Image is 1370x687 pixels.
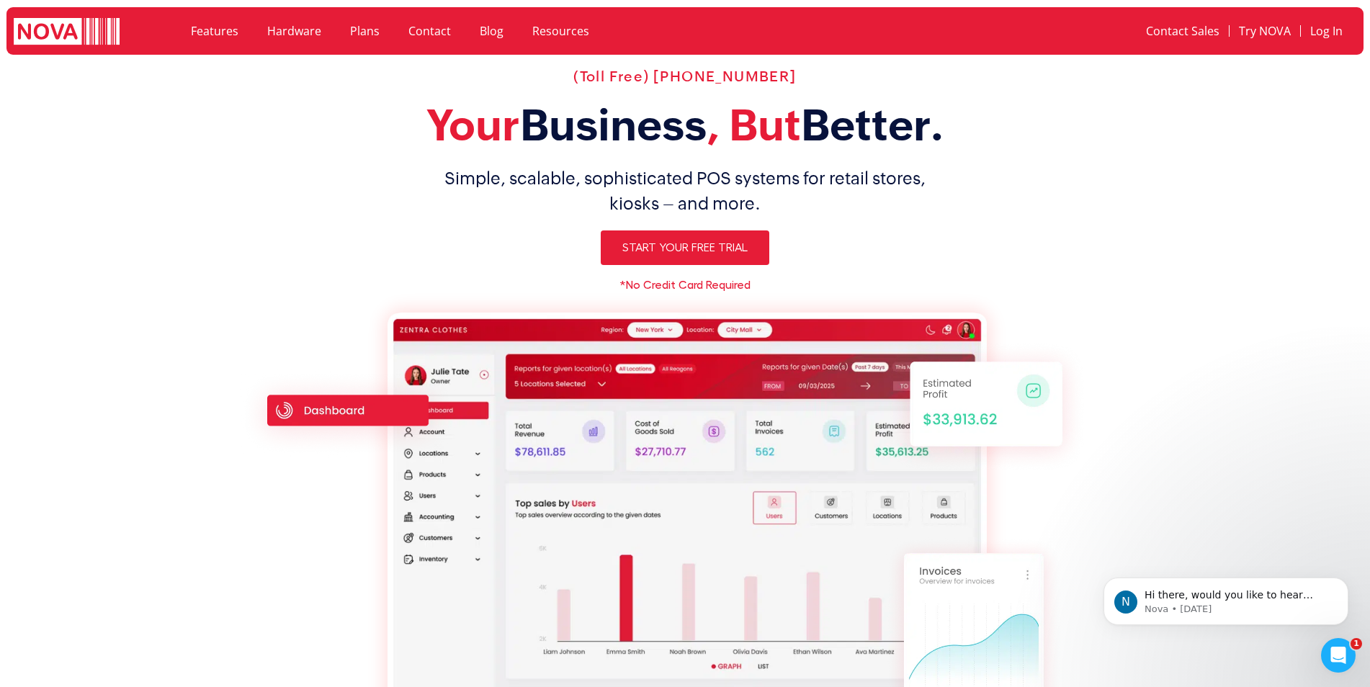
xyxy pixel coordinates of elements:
h2: (Toll Free) [PHONE_NUMBER] [238,68,1132,85]
nav: Menu [959,14,1352,48]
a: Plans [336,14,394,48]
h6: *No Credit Card Required [238,279,1132,291]
span: Business [520,100,707,150]
h2: Your , But [238,99,1132,151]
a: Features [176,14,253,48]
span: Hi there, would you like to hear more about our service? Please leave us your contact details and... [63,42,231,125]
span: Start Your Free Trial [622,242,748,253]
a: Start Your Free Trial [601,230,769,265]
a: Contact [394,14,465,48]
a: Try NOVA [1230,14,1300,48]
span: 1 [1351,638,1362,650]
iframe: Intercom live chat [1321,638,1356,673]
span: Better. [801,100,944,150]
a: Resources [518,14,604,48]
a: Hardware [253,14,336,48]
img: logo white [14,18,120,48]
a: Contact Sales [1137,14,1229,48]
a: Blog [465,14,518,48]
a: Log In [1301,14,1352,48]
h1: Simple, scalable, sophisticated POS systems for retail stores, kiosks – and more. [238,166,1132,216]
nav: Menu [176,14,944,48]
p: Message from Nova, sent 13w ago [63,55,249,68]
iframe: Intercom notifications message [1082,547,1370,648]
